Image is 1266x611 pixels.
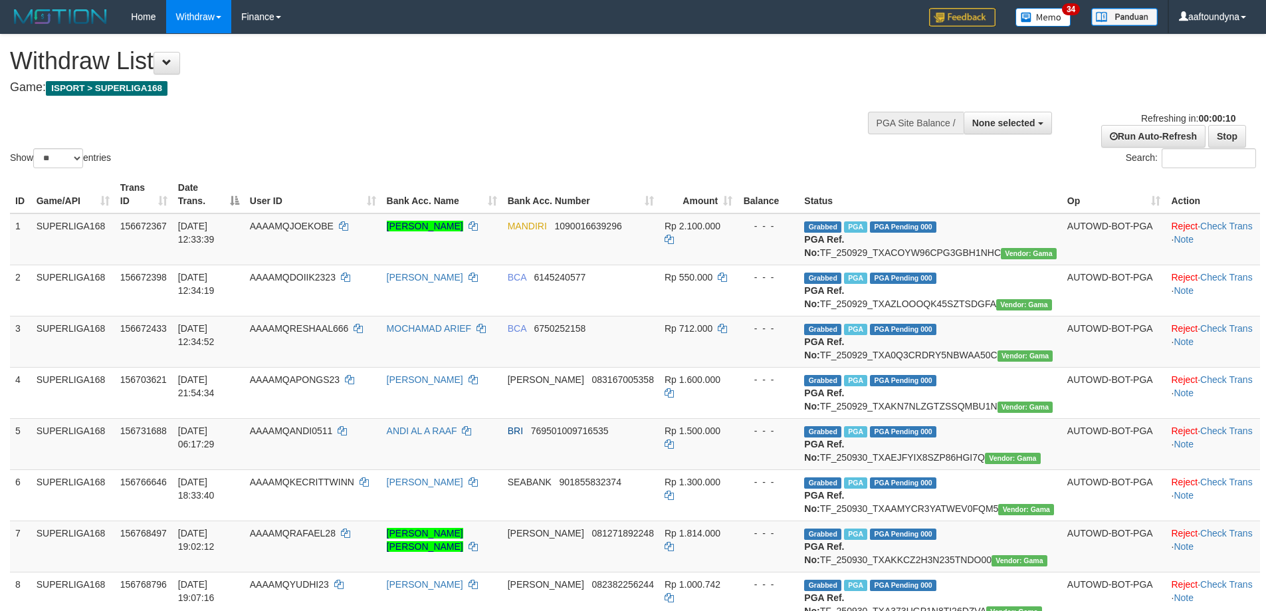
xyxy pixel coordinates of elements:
h4: Game: [10,81,831,94]
a: ANDI AL A RAAF [387,426,457,436]
span: PGA Pending [870,221,936,233]
span: Grabbed [804,324,841,335]
th: Action [1166,176,1260,213]
span: MANDIRI [508,221,547,231]
a: Check Trans [1200,426,1253,436]
span: [DATE] 12:34:19 [178,272,215,296]
th: Op: activate to sort column ascending [1062,176,1166,213]
a: [PERSON_NAME] [387,579,463,590]
span: Copy 769501009716535 to clipboard [531,426,609,436]
span: AAAAMQANDI0511 [250,426,333,436]
td: SUPERLIGA168 [31,367,115,418]
span: PGA Pending [870,426,936,437]
span: Rp 1.600.000 [665,374,720,385]
span: AAAAMQRAFAEL28 [250,528,336,539]
span: Marked by aafromsomean [844,426,867,437]
a: Run Auto-Refresh [1101,125,1206,148]
span: Grabbed [804,375,841,386]
span: Grabbed [804,529,841,540]
span: AAAAMQDOIIK2323 [250,272,336,283]
span: [PERSON_NAME] [508,374,584,385]
a: Reject [1171,528,1198,539]
span: BCA [508,272,526,283]
th: Date Trans.: activate to sort column descending [173,176,245,213]
a: Reject [1171,272,1198,283]
span: Grabbed [804,477,841,489]
td: TF_250930_TXAEJFYIX8SZP86HGI7Q [799,418,1061,469]
span: PGA Pending [870,580,936,591]
td: AUTOWD-BOT-PGA [1062,521,1166,572]
span: Copy 901855832374 to clipboard [560,477,621,487]
a: Note [1174,388,1194,398]
b: PGA Ref. No: [804,490,844,514]
select: Showentries [33,148,83,168]
b: PGA Ref. No: [804,285,844,309]
span: Rp 550.000 [665,272,712,283]
td: AUTOWD-BOT-PGA [1062,316,1166,367]
span: Rp 1.000.742 [665,579,720,590]
td: 2 [10,265,31,316]
span: Marked by aafchhiseyha [844,375,867,386]
td: TF_250929_TXACOYW96CPG3GBH1NHC [799,213,1061,265]
span: Marked by aafsoycanthlai [844,324,867,335]
td: TF_250929_TXAZLOOOQK45SZTSDGFA [799,265,1061,316]
th: Trans ID: activate to sort column ascending [115,176,173,213]
a: [PERSON_NAME] [387,374,463,385]
span: Vendor URL: https://trx31.1velocity.biz [996,299,1052,310]
span: Vendor URL: https://trx31.1velocity.biz [1001,248,1057,259]
span: Rp 1.814.000 [665,528,720,539]
td: AUTOWD-BOT-PGA [1062,265,1166,316]
td: · · [1166,265,1260,316]
span: 34 [1062,3,1080,15]
span: PGA Pending [870,529,936,540]
a: Reject [1171,579,1198,590]
a: Check Trans [1200,374,1253,385]
div: - - - [743,219,793,233]
th: Bank Acc. Name: activate to sort column ascending [381,176,502,213]
span: [DATE] 21:54:34 [178,374,215,398]
td: · · [1166,367,1260,418]
span: Vendor URL: https://trx31.1velocity.biz [998,350,1053,362]
td: · · [1166,521,1260,572]
span: Grabbed [804,580,841,591]
td: TF_250930_TXAKKCZ2H3N235TNDO00 [799,521,1061,572]
b: PGA Ref. No: [804,234,844,258]
span: [DATE] 12:34:52 [178,323,215,347]
div: - - - [743,475,793,489]
span: [PERSON_NAME] [508,528,584,539]
td: TF_250929_TXAKN7NLZGTZSSQMBU1N [799,367,1061,418]
td: SUPERLIGA168 [31,469,115,521]
span: [DATE] 18:33:40 [178,477,215,501]
span: ISPORT > SUPERLIGA168 [46,81,167,96]
a: Check Trans [1200,221,1253,231]
div: - - - [743,578,793,591]
td: AUTOWD-BOT-PGA [1062,213,1166,265]
a: [PERSON_NAME] [387,272,463,283]
input: Search: [1162,148,1256,168]
span: Grabbed [804,273,841,284]
span: Vendor URL: https://trx31.1velocity.biz [985,453,1041,464]
a: Check Trans [1200,323,1253,334]
a: Reject [1171,374,1198,385]
div: - - - [743,527,793,540]
td: 3 [10,316,31,367]
span: Grabbed [804,221,841,233]
a: Note [1174,336,1194,347]
b: PGA Ref. No: [804,439,844,463]
td: 1 [10,213,31,265]
span: BCA [508,323,526,334]
a: Check Trans [1200,477,1253,487]
span: Marked by aafsoumeymey [844,529,867,540]
a: Reject [1171,426,1198,436]
a: Reject [1171,323,1198,334]
td: AUTOWD-BOT-PGA [1062,418,1166,469]
span: Grabbed [804,426,841,437]
a: Check Trans [1200,528,1253,539]
th: Status [799,176,1061,213]
td: · · [1166,418,1260,469]
a: Check Trans [1200,579,1253,590]
div: - - - [743,424,793,437]
strong: 00:00:10 [1198,113,1235,124]
a: Note [1174,439,1194,449]
td: · · [1166,213,1260,265]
